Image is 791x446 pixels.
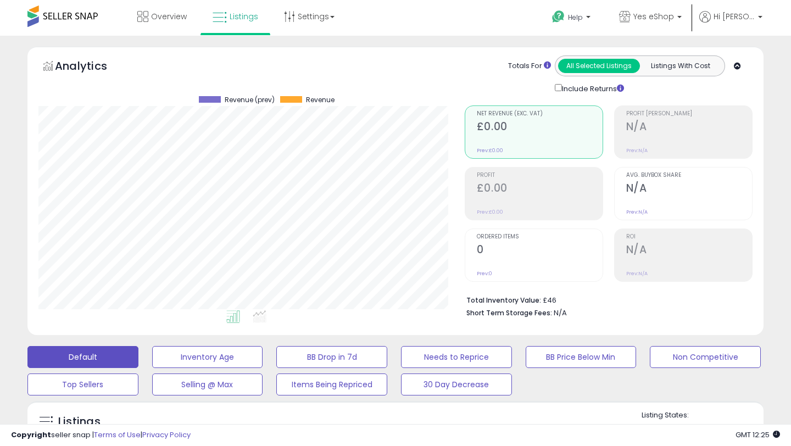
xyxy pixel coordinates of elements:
span: Help [568,13,583,22]
a: Help [543,2,601,36]
p: Listing States: [642,410,764,421]
h2: N/A [626,182,752,197]
button: Inventory Age [152,346,263,368]
h2: 0 [477,243,603,258]
h5: Analytics [55,58,129,76]
button: Items Being Repriced [276,373,387,395]
a: Terms of Use [94,430,141,440]
span: Hi [PERSON_NAME] [714,11,755,22]
span: Yes eShop [633,11,674,22]
small: Prev: N/A [626,209,648,215]
button: 30 Day Decrease [401,373,512,395]
small: Prev: N/A [626,270,648,277]
small: Prev: N/A [626,147,648,154]
h2: £0.00 [477,182,603,197]
small: Prev: £0.00 [477,147,503,154]
span: Ordered Items [477,234,603,240]
h2: £0.00 [477,120,603,135]
span: Listings [230,11,258,22]
div: seller snap | | [11,430,191,441]
label: Active [651,423,672,432]
span: Revenue (prev) [225,96,275,104]
i: Get Help [552,10,565,24]
label: Deactivated [713,423,754,432]
span: Overview [151,11,187,22]
button: Needs to Reprice [401,346,512,368]
span: Profit [PERSON_NAME] [626,111,752,117]
span: Profit [477,172,603,179]
b: Short Term Storage Fees: [466,308,552,317]
h2: N/A [626,243,752,258]
a: Hi [PERSON_NAME] [699,11,762,36]
small: Prev: 0 [477,270,492,277]
span: Avg. Buybox Share [626,172,752,179]
span: 2025-08-13 12:25 GMT [736,430,780,440]
button: Listings With Cost [639,59,721,73]
span: ROI [626,234,752,240]
strong: Copyright [11,430,51,440]
div: Totals For [508,61,551,71]
button: BB Price Below Min [526,346,637,368]
span: Net Revenue (Exc. VAT) [477,111,603,117]
h2: N/A [626,120,752,135]
button: Non Competitive [650,346,761,368]
small: Prev: £0.00 [477,209,503,215]
b: Total Inventory Value: [466,296,541,305]
button: Default [27,346,138,368]
span: N/A [554,308,567,318]
div: Include Returns [547,82,637,94]
span: Revenue [306,96,335,104]
a: Privacy Policy [142,430,191,440]
button: All Selected Listings [558,59,640,73]
h5: Listings [58,414,101,430]
button: Top Sellers [27,373,138,395]
button: BB Drop in 7d [276,346,387,368]
li: £46 [466,293,744,306]
button: Selling @ Max [152,373,263,395]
